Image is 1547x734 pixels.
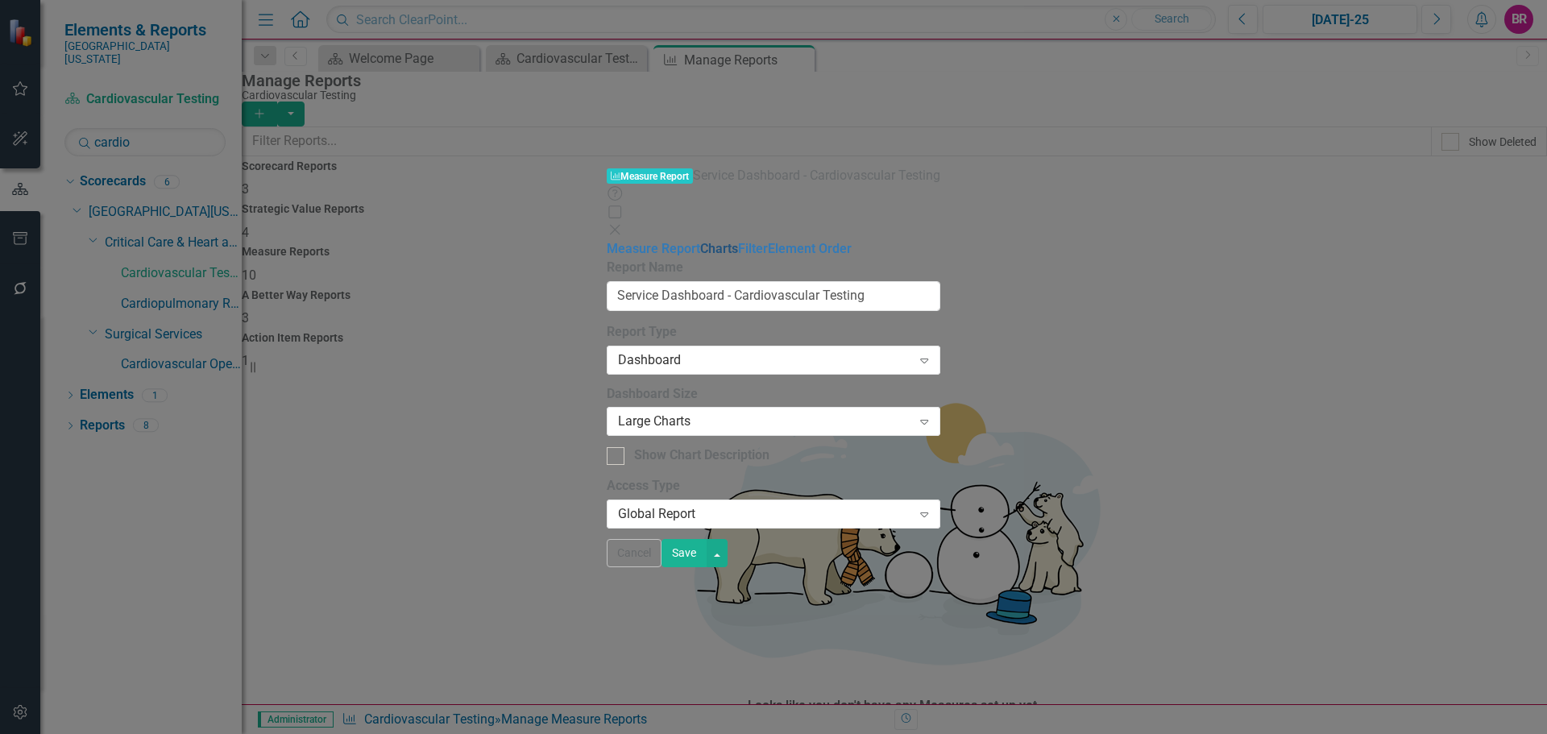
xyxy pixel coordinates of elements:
div: Global Report [618,505,911,524]
a: Measure Report [607,241,700,256]
label: Access Type [607,477,940,496]
div: Show Chart Description [634,446,769,465]
label: Report Name [607,259,940,277]
a: Filter [738,241,768,256]
label: Report Type [607,323,940,342]
span: Measure Report [607,168,693,184]
button: Cancel [607,539,662,567]
span: Service Dashboard - Cardiovascular Testing [693,168,940,183]
button: Save [662,539,707,567]
label: Dashboard Size [607,385,940,404]
a: Charts [700,241,738,256]
div: Dashboard [618,350,911,369]
div: Large Charts [618,413,911,431]
a: Element Order [768,241,852,256]
input: Report Name [607,281,940,311]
